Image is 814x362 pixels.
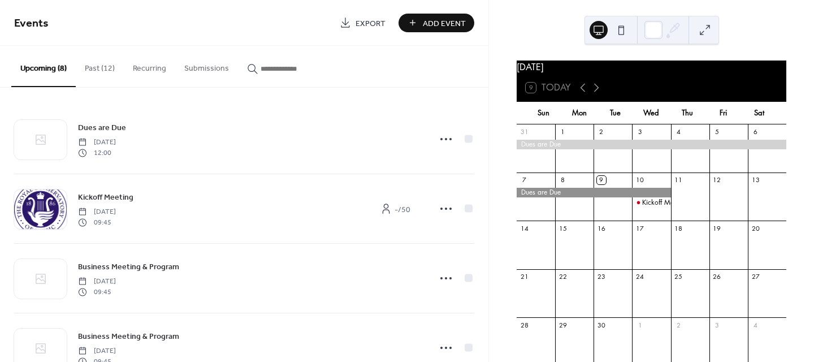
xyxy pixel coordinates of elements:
div: 27 [751,273,760,281]
div: 8 [558,176,567,184]
div: 21 [520,273,529,281]
span: 12:00 [78,148,116,158]
div: 14 [520,224,529,232]
div: Kickoff Meeting [632,198,670,208]
div: 25 [674,273,683,281]
div: Fri [705,102,742,124]
div: 2 [597,128,605,136]
div: Kickoff Meeting [642,198,688,208]
div: Sat [741,102,777,124]
span: Kickoff Meeting [78,192,133,204]
div: 3 [713,321,721,329]
a: Business Meeting & Program [78,330,179,343]
div: 18 [674,224,683,232]
span: [DATE] [78,277,116,287]
div: 11 [674,176,683,184]
div: 28 [520,321,529,329]
div: 13 [751,176,760,184]
div: Tue [597,102,634,124]
span: / 50 [395,204,410,216]
span: [DATE] [78,346,116,356]
div: 12 [713,176,721,184]
button: Past (12) [76,46,124,86]
button: Add Event [399,14,474,32]
div: Dues are Due [517,188,671,197]
span: 09:45 [78,287,116,297]
div: 5 [713,128,721,136]
span: Business Meeting & Program [78,261,179,273]
div: Dues are Due [517,140,786,149]
div: 23 [597,273,605,281]
span: Events [14,12,49,35]
a: -/50 [367,200,423,218]
span: [DATE] [78,137,116,148]
div: 31 [520,128,529,136]
button: Submissions [175,46,238,86]
div: 17 [635,224,644,232]
div: 29 [558,321,567,329]
div: Mon [562,102,598,124]
div: 1 [558,128,567,136]
b: - [395,202,398,217]
div: 6 [751,128,760,136]
div: 1 [635,321,644,329]
div: 10 [635,176,644,184]
div: 3 [635,128,644,136]
div: [DATE] [517,61,786,74]
div: Wed [634,102,670,124]
div: 15 [558,224,567,232]
div: 24 [635,273,644,281]
div: 7 [520,176,529,184]
button: Upcoming (8) [11,46,76,87]
div: Thu [669,102,705,124]
div: 20 [751,224,760,232]
div: 26 [713,273,721,281]
div: 30 [597,321,605,329]
a: Kickoff Meeting [78,191,133,204]
span: Business Meeting & Program [78,331,179,343]
a: Export [331,14,394,32]
span: Add Event [423,18,466,29]
div: 16 [597,224,605,232]
div: 19 [713,224,721,232]
div: Sun [526,102,562,124]
span: 09:45 [78,217,116,227]
span: Dues are Due [78,122,126,134]
div: 4 [674,128,683,136]
div: 9 [597,176,605,184]
div: 4 [751,321,760,329]
div: 2 [674,321,683,329]
a: Business Meeting & Program [78,260,179,273]
button: Recurring [124,46,175,86]
div: 22 [558,273,567,281]
span: [DATE] [78,207,116,217]
a: Dues are Due [78,121,126,134]
span: Export [356,18,386,29]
